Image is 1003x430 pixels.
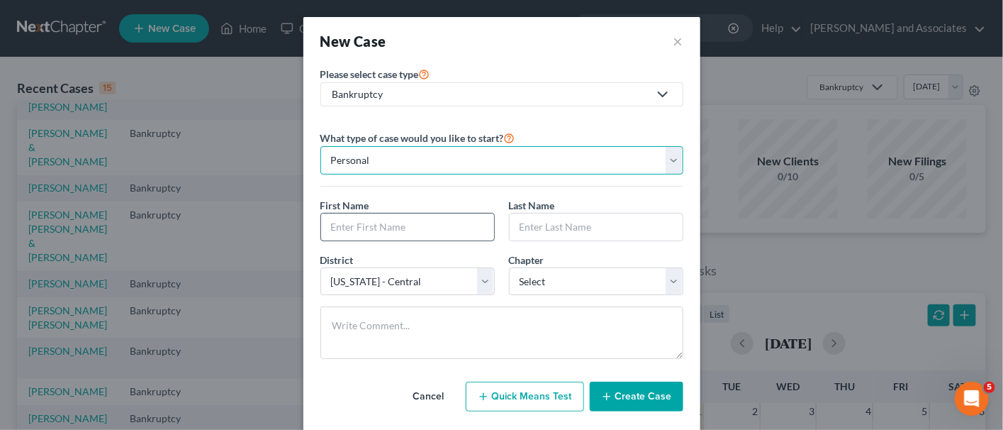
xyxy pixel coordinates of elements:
[320,129,515,146] label: What type of case would you like to start?
[398,382,460,411] button: Cancel
[509,199,555,211] span: Last Name
[320,254,354,266] span: District
[320,68,419,80] span: Please select case type
[984,382,995,393] span: 5
[466,382,584,412] button: Quick Means Test
[955,382,989,416] iframe: Intercom live chat
[673,31,683,51] button: ×
[320,199,369,211] span: First Name
[510,214,683,241] input: Enter Last Name
[590,382,683,412] button: Create Case
[321,214,494,241] input: Enter First Name
[509,254,544,266] span: Chapter
[320,33,386,50] strong: New Case
[332,87,649,101] div: Bankruptcy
